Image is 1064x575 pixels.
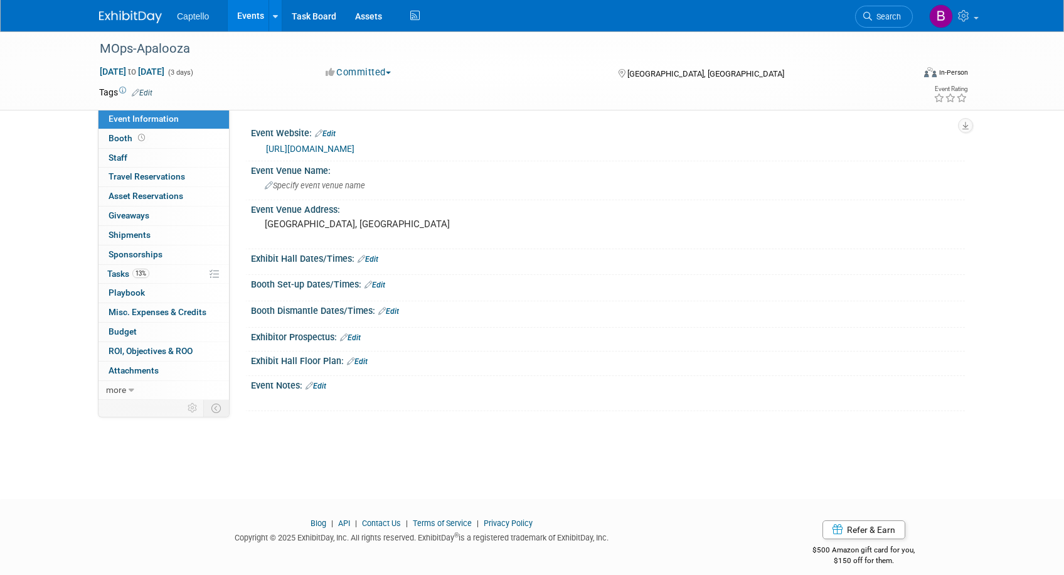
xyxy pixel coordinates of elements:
span: 13% [132,269,149,278]
a: Edit [358,255,378,264]
pre: [GEOGRAPHIC_DATA], [GEOGRAPHIC_DATA] [265,218,535,230]
td: Tags [99,86,152,99]
a: Shipments [98,226,229,245]
button: Committed [321,66,396,79]
div: Booth Dismantle Dates/Times: [251,301,965,318]
a: Search [855,6,913,28]
a: Privacy Policy [484,519,533,528]
a: Terms of Service [413,519,472,528]
span: Captello [177,11,209,21]
div: Event Website: [251,124,965,140]
div: Event Format [839,65,968,84]
a: Staff [98,149,229,168]
a: Giveaways [98,207,229,225]
a: Refer & Earn [822,520,905,539]
div: Event Venue Address: [251,200,965,216]
a: Travel Reservations [98,168,229,186]
span: [DATE] [DATE] [99,66,165,77]
a: Sponsorships [98,245,229,264]
span: (3 days) [167,68,193,77]
span: Event Information [109,114,179,124]
span: Search [872,12,901,21]
img: Format-Inperson.png [924,67,937,77]
span: Sponsorships [109,249,162,259]
a: Edit [132,89,152,97]
a: ROI, Objectives & ROO [98,342,229,361]
div: Booth Set-up Dates/Times: [251,275,965,291]
div: Copyright © 2025 ExhibitDay, Inc. All rights reserved. ExhibitDay is a registered trademark of Ex... [99,529,744,544]
td: Personalize Event Tab Strip [182,400,204,416]
div: Exhibit Hall Dates/Times: [251,249,965,266]
span: Misc. Expenses & Credits [109,307,206,317]
span: Attachments [109,365,159,375]
span: Specify event venue name [265,181,365,190]
span: Tasks [107,269,149,279]
span: Giveaways [109,210,149,220]
span: Staff [109,153,127,163]
a: Edit [340,333,361,342]
a: Misc. Expenses & Credits [98,303,229,322]
sup: ® [454,532,459,539]
div: Event Venue Name: [251,161,965,177]
a: Edit [378,307,399,316]
a: Contact Us [362,519,401,528]
div: Exhibitor Prospectus: [251,328,965,344]
a: Edit [306,382,326,390]
span: more [106,385,126,395]
span: [GEOGRAPHIC_DATA], [GEOGRAPHIC_DATA] [627,69,784,78]
a: Edit [364,281,385,289]
div: MOps-Apalooza [95,38,894,60]
a: Edit [315,129,336,138]
img: ExhibitDay [99,11,162,23]
span: Budget [109,326,137,336]
a: Blog [311,519,326,528]
div: $500 Amazon gift card for you, [763,537,966,566]
span: Asset Reservations [109,191,183,201]
div: $150 off for them. [763,556,966,566]
a: API [338,519,350,528]
a: more [98,381,229,400]
a: Playbook [98,284,229,303]
a: Event Information [98,110,229,129]
span: ROI, Objectives & ROO [109,346,193,356]
div: Event Notes: [251,376,965,392]
img: Brad Froese [929,4,953,28]
span: Booth [109,133,147,143]
div: In-Person [939,68,968,77]
div: Event Rating [934,86,967,92]
span: Booth not reserved yet [136,133,147,142]
a: Edit [347,357,368,366]
a: Attachments [98,362,229,380]
span: to [126,67,138,77]
td: Toggle Event Tabs [204,400,230,416]
div: Exhibit Hall Floor Plan: [251,352,965,368]
span: | [403,519,411,528]
a: Asset Reservations [98,187,229,206]
span: Shipments [109,230,151,240]
a: [URL][DOMAIN_NAME] [266,144,354,154]
span: | [474,519,482,528]
span: Playbook [109,287,145,298]
a: Budget [98,323,229,341]
a: Tasks13% [98,265,229,284]
span: Travel Reservations [109,171,185,181]
span: | [352,519,360,528]
a: Booth [98,129,229,148]
span: | [328,519,336,528]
